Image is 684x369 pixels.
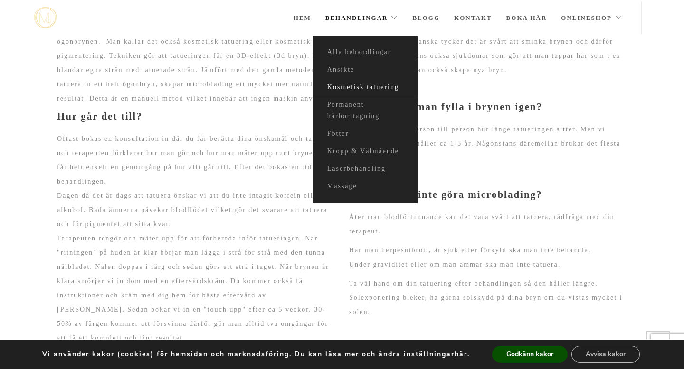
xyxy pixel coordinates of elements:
a: Blogg [412,1,440,35]
a: Kosmetisk tatuering [313,79,418,96]
h3: Hur går det till? [57,111,335,122]
button: Avvisa kakor [571,346,640,363]
p: Vi använder kakor (cookies) för hemsidan och marknadsföring. Du kan läsa mer och ändra inställnin... [42,350,470,359]
a: Boka här [506,1,547,35]
a: Onlineshop [561,1,622,35]
p: Ta väl hand om din tatuering efter behandlingen så den håller längre. Solexponering bleker, ha gä... [349,277,627,319]
p: innebär att man tatuerar/pigmenterar in strå för strå på ögonbrynen. Man kallar det också kosmeti... [57,20,335,106]
a: Behandlingar [325,1,399,35]
a: Kropp & Välmående [313,143,418,160]
a: mjstudio mjstudio mjstudio [34,7,57,28]
p: Behandlingen passar dig som vill fylla i dina bryn, forma om brynen eller få helt nya bryn. Du ka... [349,20,627,77]
a: Fötter [313,125,418,143]
a: Permanent hårborttagning [313,96,418,125]
a: Alla behandlingar [313,44,418,61]
img: mjstudio [34,7,57,28]
a: Laserbehandling [313,160,418,178]
p: Äter man blodförtunnande kan det vara svårt att tatuera, rådfråga med din terapeut. [349,210,627,239]
button: Godkänn kakor [492,346,568,363]
a: Massage [313,178,418,195]
h3: När behöver man fylla i brynen igen? [349,101,627,113]
a: Ansikte [313,61,418,79]
p: Det är olika från person till person hur länge tatueringen sitter. Men vi brukar säg att den håll... [349,122,627,165]
button: här [455,350,467,359]
a: Kontakt [454,1,492,35]
p: Oftast bokas en konsultation in där du får berätta dina önskamål och tankar och terapeuten förkla... [57,132,335,345]
h3: När bör man inte göra microblading? [349,189,627,201]
p: Har man herpesutbrott, är sjuk eller förkyld ska man inte behandla. Under graviditet eller om man... [349,243,627,272]
a: Hem [294,1,311,35]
